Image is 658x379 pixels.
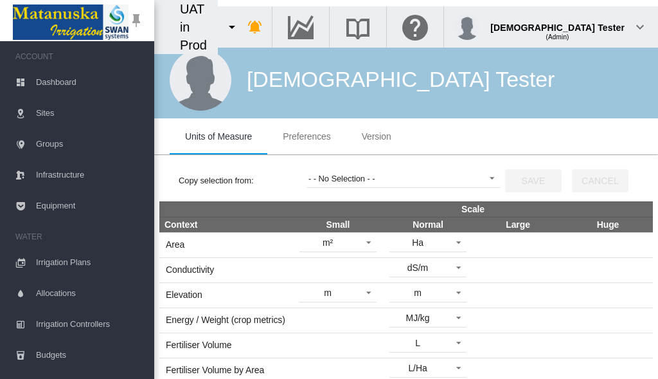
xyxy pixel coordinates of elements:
[632,19,648,35] md-icon: icon-chevron-down
[400,19,431,35] md-icon: Click here for help
[323,237,333,248] div: m²
[247,64,555,95] div: [DEMOGRAPHIC_DATA] Tester
[159,232,293,257] td: Area
[293,217,383,232] th: Small
[159,308,293,333] td: Energy / Weight (crop metrics)
[36,309,144,340] span: Irrigation Controllers
[224,19,240,35] md-icon: icon-menu-down
[563,217,653,232] th: Huge
[170,49,231,111] img: male.jpg
[412,237,423,248] div: Ha
[406,313,430,323] div: MJ/kg
[159,217,293,232] th: Context
[13,5,129,40] img: Matanuska_LOGO.png
[247,19,263,35] md-icon: icon-bell-ring
[36,129,144,160] span: Groups
[185,131,252,142] span: Units of Measure
[444,6,658,48] button: [DEMOGRAPHIC_DATA] Tester (Admin) icon-chevron-down
[159,257,293,282] td: Conductivity
[293,201,653,217] th: Scale
[36,160,144,190] span: Infrastructure
[283,131,330,142] span: Preferences
[383,217,473,232] th: Normal
[407,263,428,273] div: dS/m
[129,13,144,28] md-icon: icon-pin
[454,14,480,40] img: profile.jpg
[285,19,316,35] md-icon: Go to the Data Hub
[415,338,420,348] div: L
[546,33,569,41] span: (Admin)
[36,98,144,129] span: Sites
[36,278,144,309] span: Allocations
[408,363,427,373] div: L/Ha
[159,333,293,358] td: Fertiliser Volume
[242,14,268,40] button: icon-bell-ring
[572,169,628,192] button: Cancel
[414,288,422,298] div: m
[342,19,373,35] md-icon: Search the knowledge base
[505,169,562,192] button: Save
[36,67,144,98] span: Dashboard
[15,46,144,67] span: ACCOUNT
[179,175,307,187] label: Copy selection from:
[308,174,375,183] div: - - No Selection - -
[159,282,293,308] td: Elevation
[324,288,332,298] div: m
[36,190,144,221] span: Equipment
[362,131,391,142] span: Version
[36,247,144,278] span: Irrigation Plans
[36,340,144,371] span: Budgets
[219,14,245,40] button: icon-menu-down
[15,226,144,247] span: WATER
[473,217,563,232] th: Large
[490,16,625,29] div: [DEMOGRAPHIC_DATA] Tester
